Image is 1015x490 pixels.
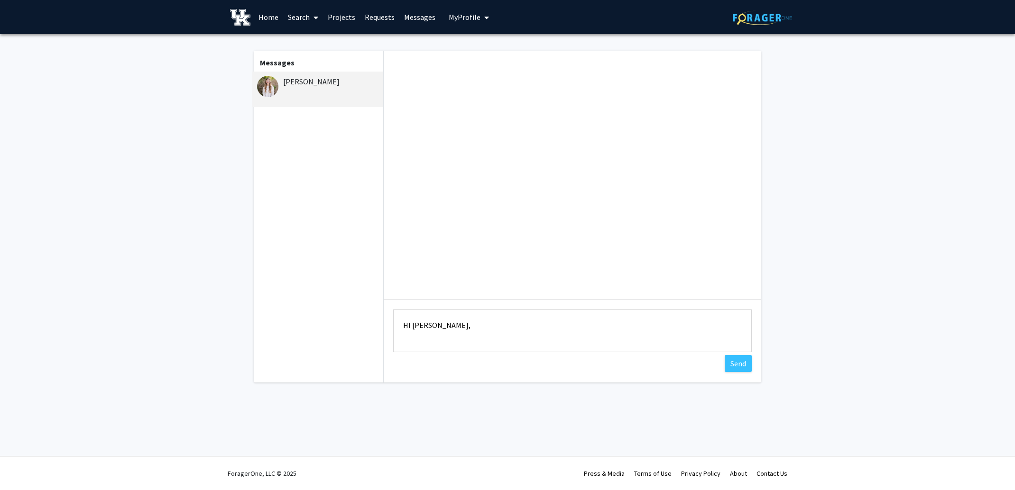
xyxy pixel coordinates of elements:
a: Terms of Use [634,469,672,478]
textarea: Message [393,309,752,352]
img: ForagerOne Logo [733,10,792,25]
iframe: Chat [7,447,40,483]
a: Requests [360,0,399,34]
img: University of Kentucky Logo [230,9,250,26]
a: About [730,469,747,478]
b: Messages [260,58,295,67]
a: Search [283,0,323,34]
a: Projects [323,0,360,34]
a: Privacy Policy [681,469,720,478]
span: My Profile [449,12,480,22]
div: [PERSON_NAME] [257,76,381,87]
a: Contact Us [757,469,787,478]
img: Marlee Harris [257,76,278,97]
div: ForagerOne, LLC © 2025 [228,457,296,490]
a: Home [254,0,283,34]
a: Messages [399,0,440,34]
button: Send [725,355,752,372]
a: Press & Media [584,469,625,478]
